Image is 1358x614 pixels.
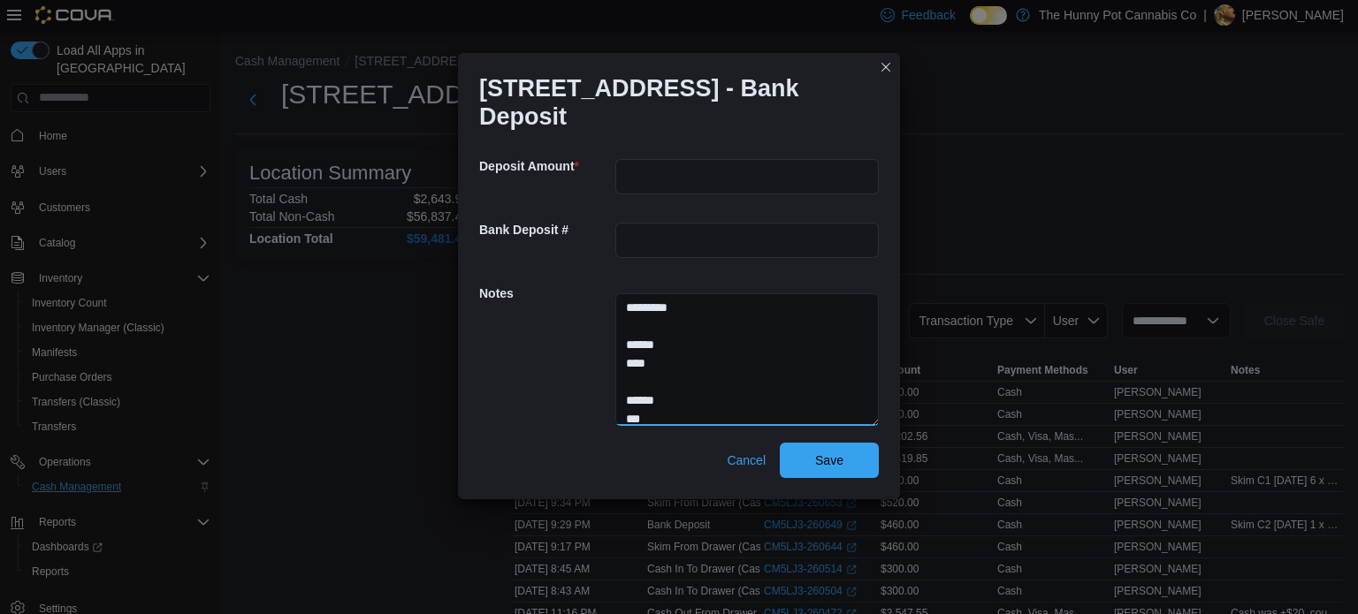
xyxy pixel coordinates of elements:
h5: Bank Deposit # [479,212,612,247]
button: Save [780,443,879,478]
button: Closes this modal window [875,57,896,78]
span: Save [815,451,843,469]
span: Cancel [727,451,766,469]
h1: [STREET_ADDRESS] - Bank Deposit [479,74,865,131]
h5: Deposit Amount [479,148,612,184]
button: Cancel [720,443,773,478]
h5: Notes [479,276,612,311]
